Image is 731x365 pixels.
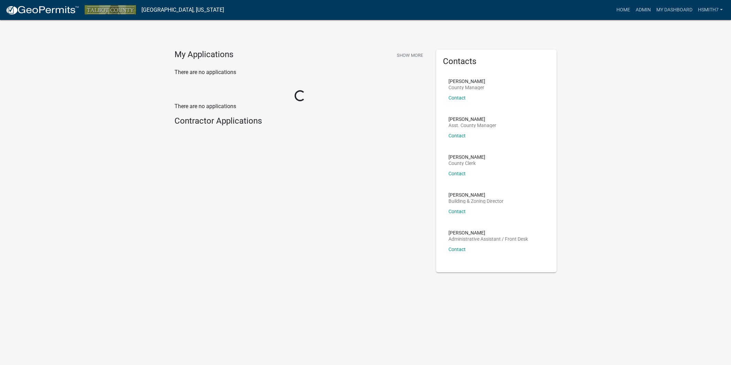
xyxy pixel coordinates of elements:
[448,199,504,204] p: Building & Zoning Director
[448,247,466,252] a: Contact
[85,5,136,14] img: Talbot County, Georgia
[448,161,485,166] p: County Clerk
[633,3,654,17] a: Admin
[141,4,224,16] a: [GEOGRAPHIC_DATA], [US_STATE]
[174,116,426,129] wm-workflow-list-section: Contractor Applications
[174,50,233,60] h4: My Applications
[448,237,528,241] p: Administrative Assistant / Front Desk
[174,116,426,126] h4: Contractor Applications
[448,117,496,122] p: [PERSON_NAME]
[448,85,485,90] p: County Manager
[174,102,426,111] p: There are no applications
[448,123,496,128] p: Asst. County Manager
[448,171,466,176] a: Contact
[448,230,528,235] p: [PERSON_NAME]
[695,3,725,17] a: hsmith7
[448,95,466,101] a: Contact
[448,209,466,214] a: Contact
[394,50,426,61] button: Show More
[654,3,695,17] a: My Dashboard
[614,3,633,17] a: Home
[448,192,504,197] p: [PERSON_NAME]
[448,133,466,138] a: Contact
[448,79,485,84] p: [PERSON_NAME]
[448,155,485,159] p: [PERSON_NAME]
[443,56,550,66] h5: Contacts
[174,68,426,76] p: There are no applications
